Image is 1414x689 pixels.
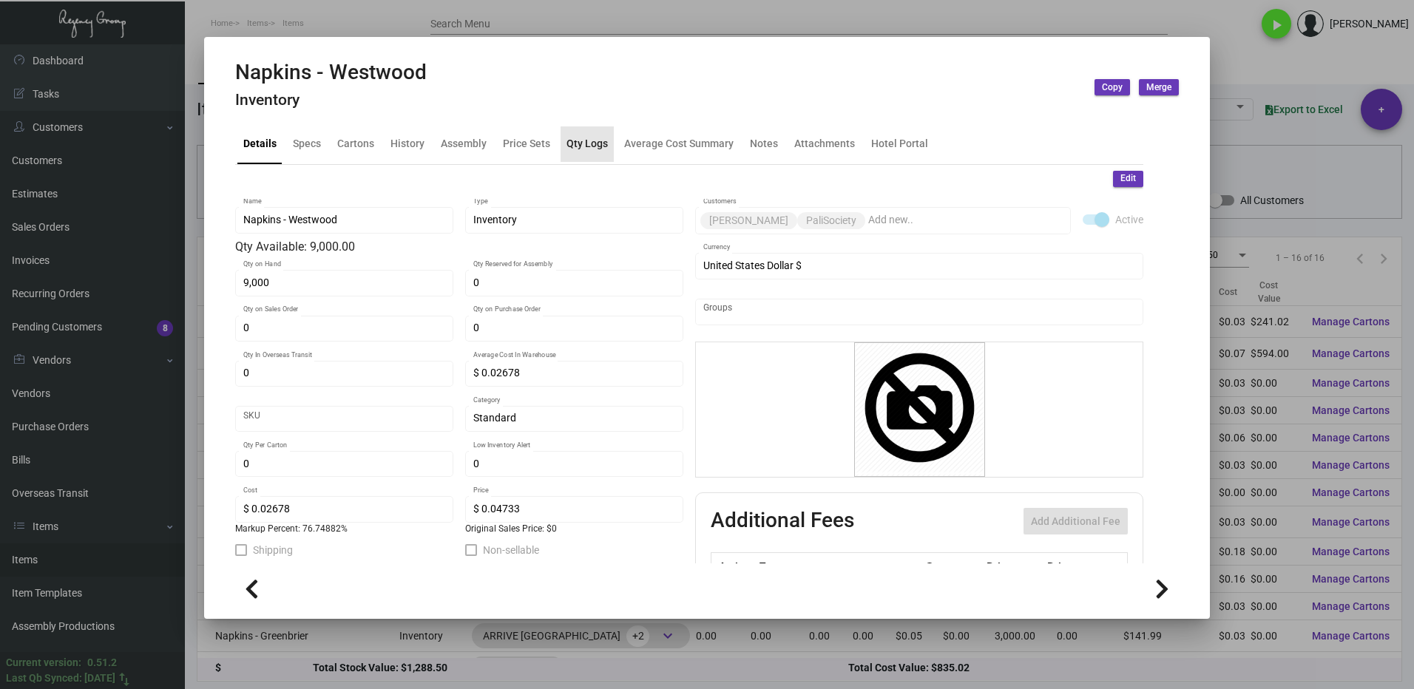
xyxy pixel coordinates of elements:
[1120,172,1136,185] span: Edit
[983,553,1043,579] th: Price
[756,553,921,579] th: Type
[1102,81,1123,94] span: Copy
[441,136,487,152] div: Assembly
[624,136,734,152] div: Average Cost Summary
[1095,79,1130,95] button: Copy
[700,212,797,229] mat-chip: [PERSON_NAME]
[293,136,321,152] div: Specs
[1146,81,1171,94] span: Merge
[921,553,982,579] th: Cost
[703,306,1136,318] input: Add new..
[503,136,550,152] div: Price Sets
[868,214,1063,226] input: Add new..
[1113,171,1143,187] button: Edit
[750,136,778,152] div: Notes
[235,238,683,256] div: Qty Available: 9,000.00
[6,671,115,686] div: Last Qb Synced: [DATE]
[235,91,427,109] h4: Inventory
[711,508,854,534] h2: Additional Fees
[6,655,81,671] div: Current version:
[1139,79,1179,95] button: Merge
[337,136,374,152] div: Cartons
[390,136,424,152] div: History
[1031,515,1120,527] span: Add Additional Fee
[1115,211,1143,228] span: Active
[797,212,865,229] mat-chip: PaliSociety
[235,60,427,85] h2: Napkins - Westwood
[253,541,293,559] span: Shipping
[871,136,928,152] div: Hotel Portal
[711,553,757,579] th: Active
[483,541,539,559] span: Non-sellable
[87,655,117,671] div: 0.51.2
[1043,553,1110,579] th: Price type
[1024,508,1128,534] button: Add Additional Fee
[566,136,608,152] div: Qty Logs
[243,136,277,152] div: Details
[794,136,855,152] div: Attachments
